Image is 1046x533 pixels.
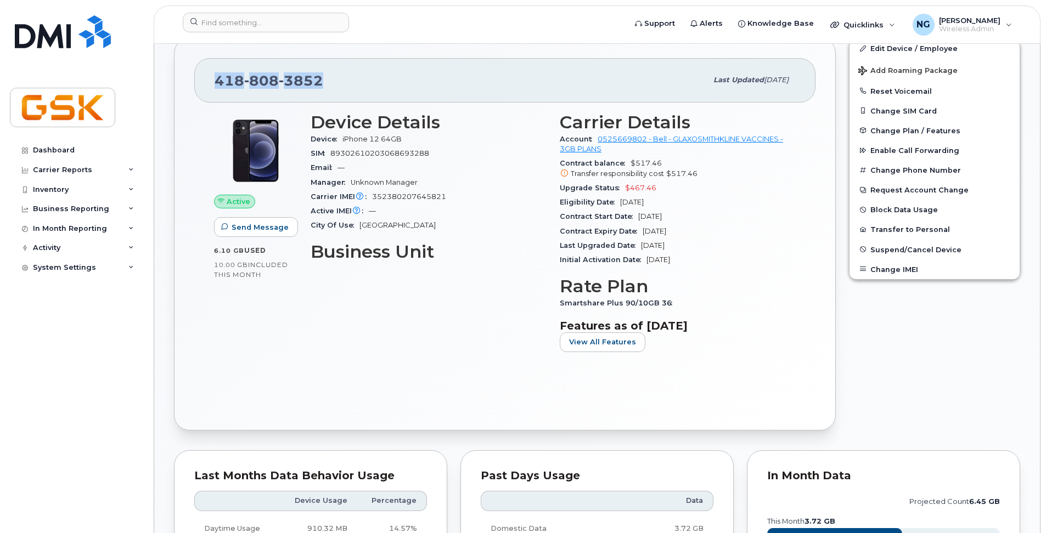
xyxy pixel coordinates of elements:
[850,160,1020,180] button: Change Phone Number
[560,319,796,332] h3: Features as of [DATE]
[850,180,1020,200] button: Request Account Change
[870,146,959,155] span: Enable Call Forwarding
[767,470,1000,481] div: In Month Data
[638,212,662,220] span: [DATE]
[850,121,1020,140] button: Change Plan / Features
[939,25,1000,33] span: Wireless Admin
[916,18,930,31] span: NG
[969,497,1000,506] tspan: 6.45 GB
[560,184,625,192] span: Upgrade Status
[850,81,1020,101] button: Reset Voicemail
[850,240,1020,259] button: Suspend/Cancel Device
[560,227,643,235] span: Contract Expiry Date
[372,192,446,201] span: 352380207645821
[683,13,730,35] a: Alerts
[311,207,369,215] span: Active IMEI
[560,135,783,153] a: 0525669802 - Bell - GLAXOSMITHKLINE VACCINES - 3GB PLANS
[311,221,359,229] span: City Of Use
[560,198,620,206] span: Eligibility Date
[850,259,1020,279] button: Change IMEI
[850,38,1020,58] a: Edit Device / Employee
[560,332,645,352] button: View All Features
[280,491,357,511] th: Device Usage
[214,247,244,254] span: 6.10 GB
[311,192,372,201] span: Carrier IMEI
[311,149,330,157] span: SIM
[646,256,670,264] span: [DATE]
[666,169,698,178] span: $517.46
[644,18,675,29] span: Support
[805,517,835,525] tspan: 3.72 GB
[338,163,345,172] span: —
[244,246,266,254] span: used
[214,261,248,269] span: 10.00 GB
[713,76,764,84] span: Last updated
[359,221,436,229] span: [GEOGRAPHIC_DATA]
[560,135,598,143] span: Account
[730,13,822,35] a: Knowledge Base
[850,59,1020,81] button: Add Roaming Package
[279,72,323,89] span: 3852
[611,491,713,511] th: Data
[870,245,961,253] span: Suspend/Cancel Device
[850,101,1020,121] button: Change SIM Card
[569,337,636,347] span: View All Features
[214,217,298,237] button: Send Message
[560,112,796,132] h3: Carrier Details
[560,299,678,307] span: Smartshare Plus 90/10GB 36
[939,16,1000,25] span: [PERSON_NAME]
[627,13,683,35] a: Support
[571,169,664,178] span: Transfer responsibility cost
[700,18,723,29] span: Alerts
[311,135,342,143] span: Device
[214,260,288,279] span: included this month
[560,256,646,264] span: Initial Activation Date
[311,163,338,172] span: Email
[244,72,279,89] span: 808
[330,149,429,157] span: 89302610203068693288
[351,178,418,186] span: Unknown Manager
[850,219,1020,239] button: Transfer to Personal
[641,241,665,250] span: [DATE]
[764,76,789,84] span: [DATE]
[858,66,958,77] span: Add Roaming Package
[625,184,656,192] span: $467.46
[643,227,666,235] span: [DATE]
[369,207,376,215] span: —
[870,126,960,134] span: Change Plan / Features
[481,470,713,481] div: Past Days Usage
[905,14,1020,36] div: Nicolas Girard-Gagnon
[560,159,631,167] span: Contract balance
[311,242,547,262] h3: Business Unit
[183,13,349,32] input: Find something...
[560,241,641,250] span: Last Upgraded Date
[823,14,903,36] div: Quicklinks
[194,470,427,481] div: Last Months Data Behavior Usage
[223,118,289,184] img: iPhone_12.jpg
[232,222,289,233] span: Send Message
[850,140,1020,160] button: Enable Call Forwarding
[560,212,638,220] span: Contract Start Date
[560,159,796,179] span: $517.46
[747,18,814,29] span: Knowledge Base
[357,491,427,511] th: Percentage
[227,196,250,207] span: Active
[215,72,323,89] span: 418
[560,276,796,296] h3: Rate Plan
[620,198,644,206] span: [DATE]
[767,517,835,525] text: this month
[843,20,884,29] span: Quicklinks
[850,200,1020,219] button: Block Data Usage
[311,112,547,132] h3: Device Details
[311,178,351,186] span: Manager
[342,135,402,143] span: iPhone 12 64GB
[909,497,1000,506] text: projected count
